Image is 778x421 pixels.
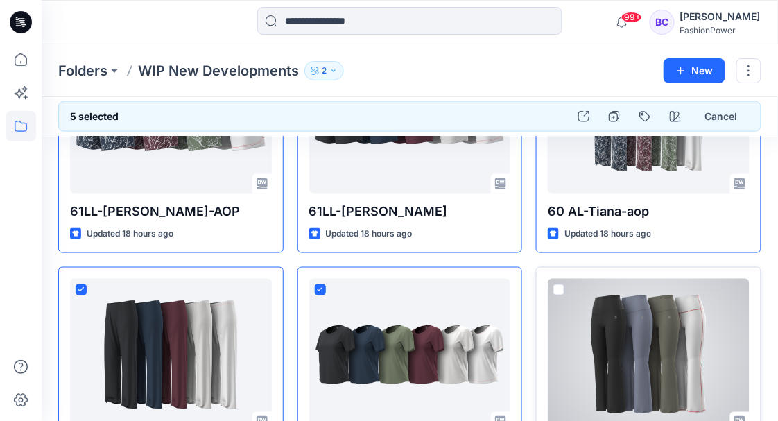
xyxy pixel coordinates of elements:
[664,58,725,83] button: New
[58,61,107,80] a: Folders
[621,12,642,23] span: 99+
[680,8,761,25] div: [PERSON_NAME]
[70,108,119,125] h6: 5 selected
[693,104,750,129] button: Cancel
[87,227,173,241] p: Updated 18 hours ago
[650,10,675,35] div: BC
[70,202,272,221] p: 61LL-[PERSON_NAME]-AOP
[564,227,651,241] p: Updated 18 hours ago
[309,202,511,221] p: 61LL-[PERSON_NAME]
[304,61,344,80] button: 2
[326,227,413,241] p: Updated 18 hours ago
[322,63,327,78] p: 2
[680,25,761,35] div: FashionPower
[138,61,299,80] p: WIP New Developments
[548,202,750,221] p: 60 AL-Tiana-aop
